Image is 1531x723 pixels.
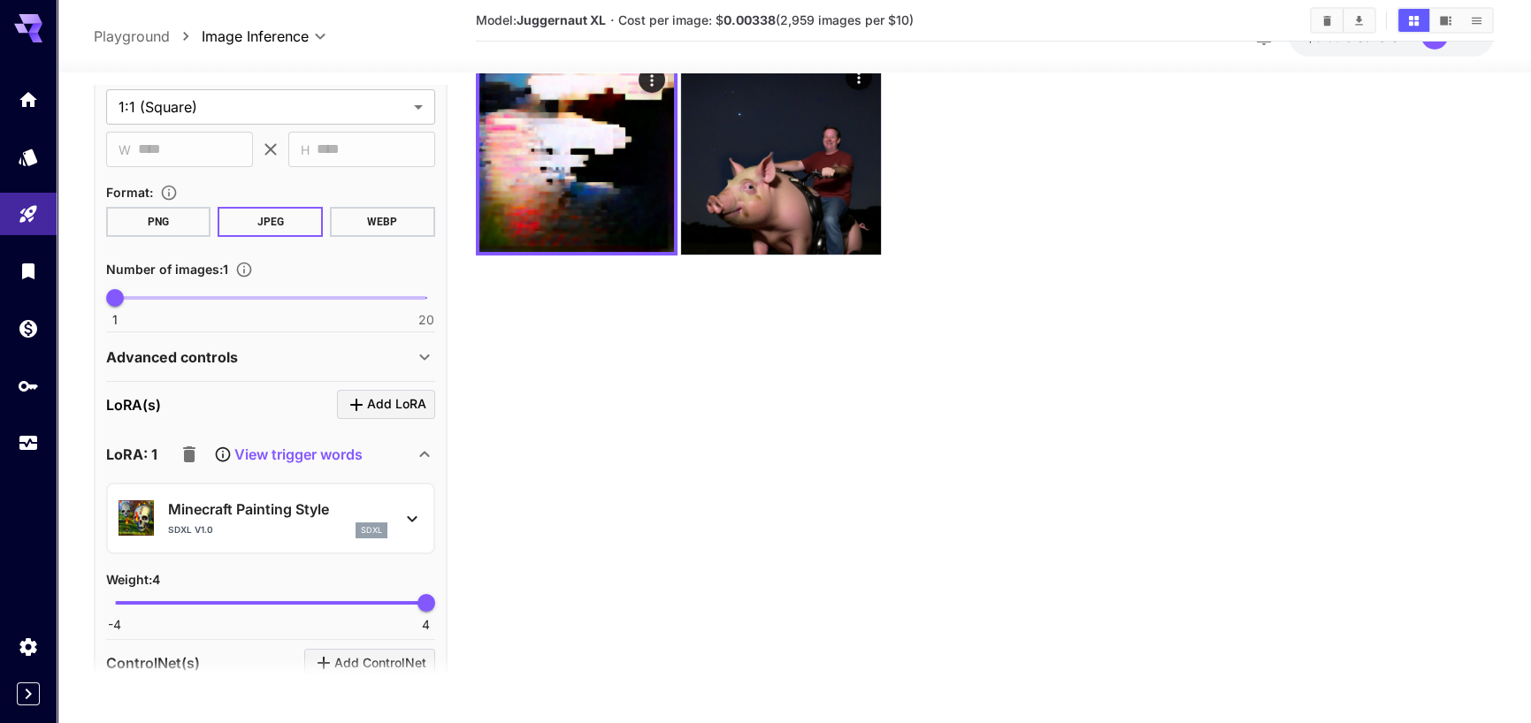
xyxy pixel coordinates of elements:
[218,207,323,237] button: JPEG
[168,498,387,520] p: Minecraft Painting Style
[106,185,153,200] span: Format :
[18,375,39,397] div: API Keys
[367,393,426,415] span: Add LoRA
[723,12,776,27] b: 0.00338
[422,616,430,634] span: 4
[94,26,202,47] nav: breadcrumb
[517,12,606,27] b: Juggernaut XL
[1306,29,1345,44] span: $0.05
[228,261,260,278] button: Specify how many images to generate in a single request. Each image generation will be charged se...
[1343,9,1374,32] button: Download All
[1345,29,1407,44] span: credits left
[119,96,407,118] span: 1:1 (Square)
[337,390,435,419] button: Click to add LoRA
[18,146,39,168] div: Models
[106,394,161,415] p: LoRA(s)
[334,652,426,674] span: Add ControlNet
[106,262,228,277] span: Number of images : 1
[845,64,871,90] div: Actions
[234,444,363,465] p: View trigger words
[106,207,211,237] button: PNG
[330,207,435,237] button: WEBP
[94,26,170,47] a: Playground
[1310,7,1376,34] div: Clear ImagesDownload All
[18,260,39,282] div: Library
[18,203,39,225] div: Playground
[18,317,39,339] div: Wallet
[108,616,121,634] span: -4
[681,55,881,255] img: Z
[106,336,435,378] div: Advanced controls
[214,444,363,465] button: View trigger words
[361,524,382,537] p: sdxl
[609,10,614,31] p: ·
[119,491,423,545] div: Minecraft Painting Stylesdxl v1.0sdxl
[1397,7,1494,34] div: Show images in grid viewShow images in video viewShow images in list view
[638,66,664,93] div: Actions
[106,433,435,476] div: LoRA: 1View trigger words
[1312,9,1343,32] button: Clear Images
[1461,9,1492,32] button: Show images in list view
[106,346,238,368] p: Advanced controls
[119,140,131,160] span: W
[106,444,157,465] p: LoRA: 1
[17,682,40,705] button: Expand sidebar
[18,88,39,110] div: Home
[476,12,606,27] span: Model:
[18,635,39,658] div: Settings
[112,311,118,329] span: 1
[202,26,309,47] span: Image Inference
[168,523,213,537] p: sdxl v1.0
[418,311,434,329] span: 20
[479,57,674,252] img: 9k=
[18,432,39,454] div: Usage
[1430,9,1461,32] button: Show images in video view
[301,140,310,160] span: H
[153,184,185,202] button: Choose the file format for the output image.
[106,652,200,674] p: ControlNet(s)
[618,12,914,27] span: Cost per image: $ (2,959 images per $10)
[1398,9,1429,32] button: Show images in grid view
[106,572,160,587] span: Weight : 4
[304,649,435,678] button: Click to add ControlNet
